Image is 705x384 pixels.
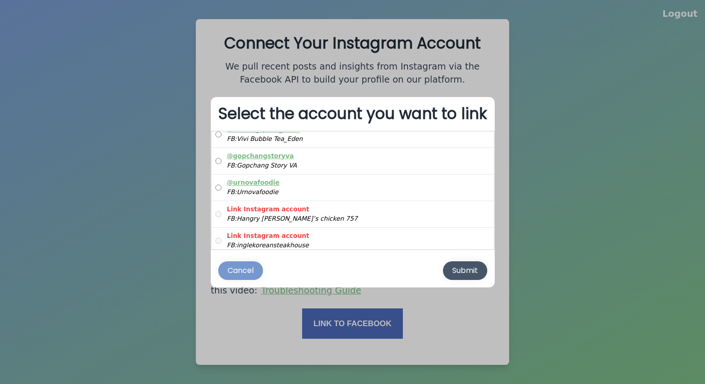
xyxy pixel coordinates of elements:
[227,161,297,170] div: FB: Gopchang Story VA
[227,231,310,241] div: Link Instagram account
[443,261,487,280] button: Submit
[215,125,221,144] input: @corner_space_edenFB:Vivi Bubble Tea_Eden
[215,178,221,197] input: @urnovafoodieFB:Urnovafoodie
[215,231,221,250] input: Link Instagram accountFB:inglekoreansteakhouse
[215,205,221,223] input: Link Instagram accountFB:Hangry [PERSON_NAME]’s chicken 757
[227,241,310,250] div: FB: inglekoreansteakhouse
[452,265,478,276] div: Submit
[227,153,294,160] a: @gopchangstoryva
[215,152,221,170] input: @gopchangstoryvaFB:Gopchang Story VA
[227,179,280,186] a: @urnovafoodie
[228,265,254,276] div: Cancel
[218,261,263,280] button: Cancel
[227,188,280,197] div: FB: Urnovafoodie
[227,214,358,223] div: FB: Hangry [PERSON_NAME]’s chicken 757
[227,205,358,214] div: Link Instagram account
[227,134,303,144] div: FB: Vivi Bubble Tea_Eden
[211,97,495,131] h2: Select the account you want to link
